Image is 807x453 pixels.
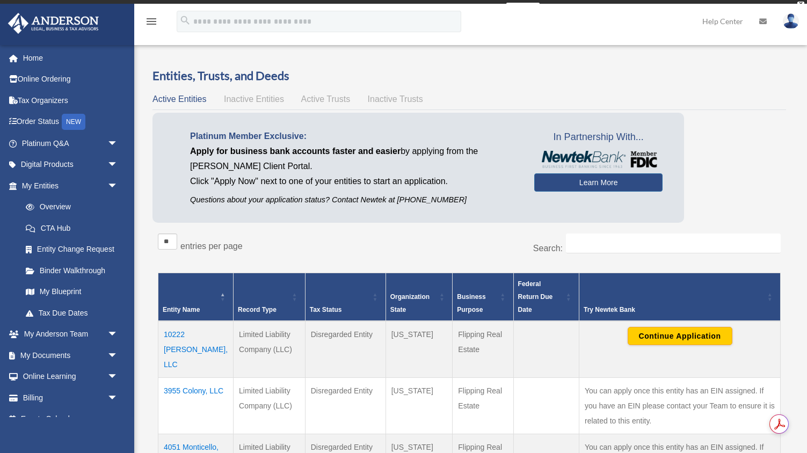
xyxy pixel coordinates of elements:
span: arrow_drop_down [107,154,129,176]
span: Inactive Entities [224,94,284,104]
p: Questions about your application status? Contact Newtek at [PHONE_NUMBER] [190,193,518,207]
span: arrow_drop_down [107,324,129,346]
span: Record Type [238,306,277,313]
span: Business Purpose [457,293,485,313]
td: Limited Liability Company (LLC) [234,378,306,434]
span: Apply for business bank accounts faster and easier [190,147,401,156]
a: Events Calendar [8,408,134,430]
td: You can apply once this entity has an EIN assigned. If you have an EIN please contact your Team t... [579,378,781,434]
i: search [179,14,191,26]
a: Tax Due Dates [15,302,129,324]
i: menu [145,15,158,28]
label: Search: [533,244,563,253]
td: 3955 Colony, LLC [158,378,234,434]
div: Get a chance to win 6 months of Platinum for free just by filling out this [267,3,502,16]
td: [US_STATE] [386,378,453,434]
th: Tax Status: Activate to sort [305,273,386,322]
span: arrow_drop_down [107,175,129,197]
a: Order StatusNEW [8,111,134,133]
th: Business Purpose: Activate to sort [453,273,513,322]
h3: Entities, Trusts, and Deeds [152,68,786,84]
a: My Documentsarrow_drop_down [8,345,134,366]
a: survey [506,3,540,16]
td: Limited Liability Company (LLC) [234,321,306,378]
td: Flipping Real Estate [453,321,513,378]
span: Organization State [390,293,430,313]
a: My Blueprint [15,281,129,303]
a: Learn More [534,173,663,192]
img: User Pic [783,13,799,29]
th: Entity Name: Activate to invert sorting [158,273,234,322]
a: Online Learningarrow_drop_down [8,366,134,388]
span: Tax Status [310,306,342,313]
a: Online Ordering [8,69,134,90]
a: menu [145,19,158,28]
a: Tax Organizers [8,90,134,111]
a: Overview [15,196,123,218]
a: Entity Change Request [15,239,129,260]
span: arrow_drop_down [107,387,129,409]
td: [US_STATE] [386,321,453,378]
p: by applying from the [PERSON_NAME] Client Portal. [190,144,518,174]
span: arrow_drop_down [107,133,129,155]
a: Platinum Q&Aarrow_drop_down [8,133,134,154]
th: Federal Return Due Date: Activate to sort [513,273,579,322]
button: Continue Application [628,327,732,345]
span: Entity Name [163,306,200,313]
span: Inactive Trusts [368,94,423,104]
p: Platinum Member Exclusive: [190,129,518,144]
img: NewtekBankLogoSM.png [540,151,657,168]
span: Active Trusts [301,94,351,104]
p: Click "Apply Now" next to one of your entities to start an application. [190,174,518,189]
div: close [797,2,804,8]
a: CTA Hub [15,217,129,239]
a: Home [8,47,134,69]
img: Anderson Advisors Platinum Portal [5,13,102,34]
a: My Anderson Teamarrow_drop_down [8,324,134,345]
a: Digital Productsarrow_drop_down [8,154,134,176]
td: Disregarded Entity [305,321,386,378]
a: My Entitiesarrow_drop_down [8,175,129,196]
div: Try Newtek Bank [584,303,764,316]
th: Organization State: Activate to sort [386,273,453,322]
td: Flipping Real Estate [453,378,513,434]
span: arrow_drop_down [107,345,129,367]
td: 10222 [PERSON_NAME], LLC [158,321,234,378]
a: Binder Walkthrough [15,260,129,281]
div: NEW [62,114,85,130]
span: arrow_drop_down [107,366,129,388]
td: Disregarded Entity [305,378,386,434]
th: Try Newtek Bank : Activate to sort [579,273,781,322]
span: Federal Return Due Date [518,280,553,313]
label: entries per page [180,242,243,251]
th: Record Type: Activate to sort [234,273,306,322]
span: Active Entities [152,94,206,104]
span: In Partnership With... [534,129,663,146]
a: Billingarrow_drop_down [8,387,134,408]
